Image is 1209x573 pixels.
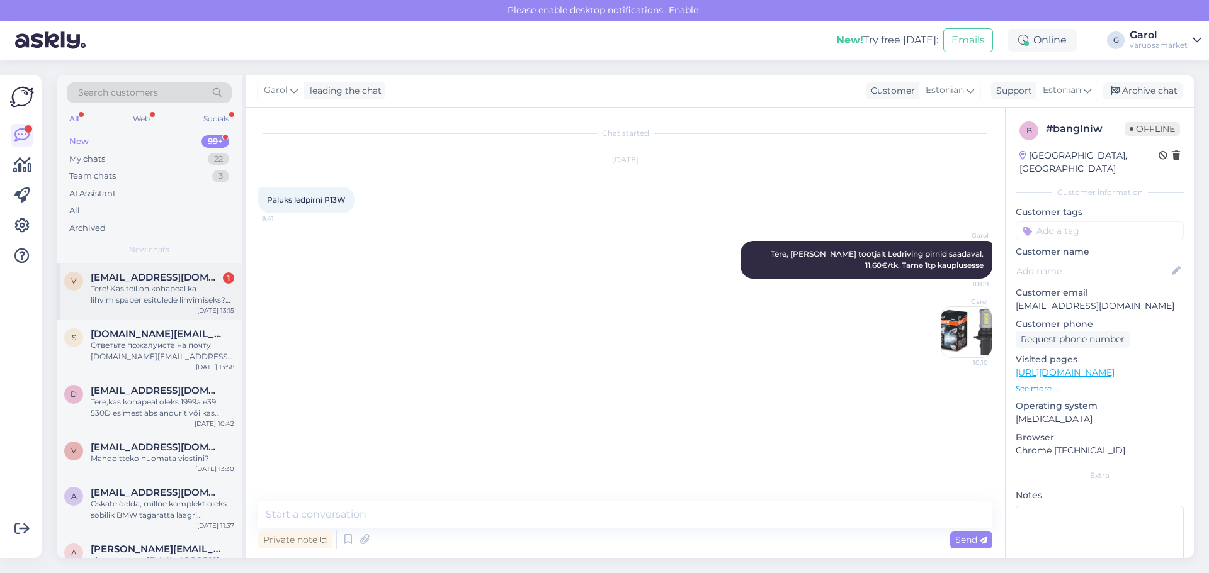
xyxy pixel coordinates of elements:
[258,531,332,548] div: Private note
[1016,399,1184,413] p: Operating system
[305,84,382,97] div: leading the chat
[267,195,346,204] span: Paluks ledpirni P13W
[941,358,988,367] span: 10:10
[71,389,77,399] span: d
[1046,121,1125,136] div: # banglniw
[1016,331,1130,348] div: Request phone number
[91,543,222,555] span: ayuzefovsky@yahoo.com
[72,333,76,342] span: s
[836,34,863,46] b: New!
[195,419,234,428] div: [DATE] 10:42
[1016,353,1184,366] p: Visited pages
[71,548,77,557] span: a
[1016,206,1184,219] p: Customer tags
[836,33,938,48] div: Try free [DATE]:
[69,170,116,182] div: Team chats
[130,111,152,127] div: Web
[91,487,222,498] span: arriba2103@gmail.com
[91,498,234,521] div: Oskate öelda, millne komplekt oleks sobilik BMW tagaratta laagri vahetuseks? Laagri siseläbimõõt ...
[1130,30,1201,50] a: Garolvaruosamarket
[258,128,992,139] div: Chat started
[1016,299,1184,313] p: [EMAIL_ADDRESS][DOMAIN_NAME]
[941,307,992,357] img: Attachment
[129,244,169,255] span: New chats
[1008,29,1077,52] div: Online
[1016,367,1115,378] a: [URL][DOMAIN_NAME]
[69,204,80,217] div: All
[67,111,81,127] div: All
[91,442,222,453] span: vjalkanen@gmail.com
[262,214,309,223] span: 9:41
[1016,444,1184,457] p: Chrome [TECHNICAL_ID]
[1016,245,1184,259] p: Customer name
[197,521,234,530] div: [DATE] 11:37
[91,453,234,464] div: Mahdoitteko huomata viestini?
[258,154,992,165] div: [DATE]
[91,340,234,362] div: Ответьте пожалуйста на почту [DOMAIN_NAME][EMAIL_ADDRESS][DOMAIN_NAME]
[71,491,77,501] span: a
[223,272,234,284] div: 1
[1043,84,1081,97] span: Estonian
[1016,470,1184,481] div: Extra
[1019,149,1159,175] div: [GEOGRAPHIC_DATA], [GEOGRAPHIC_DATA]
[1107,31,1125,49] div: G
[1130,30,1188,40] div: Garol
[91,272,222,283] span: vlad486@hotmail.com
[665,4,702,16] span: Enable
[926,84,964,97] span: Estonian
[196,362,234,372] div: [DATE] 13:58
[1016,264,1169,278] input: Add name
[1016,383,1184,394] p: See more ...
[69,153,105,165] div: My chats
[69,135,89,148] div: New
[866,84,915,97] div: Customer
[195,464,234,474] div: [DATE] 13:30
[941,279,989,289] span: 10:09
[10,85,34,109] img: Askly Logo
[1016,286,1184,299] p: Customer email
[264,84,288,97] span: Garol
[943,28,993,52] button: Emails
[69,187,116,200] div: AI Assistant
[201,135,229,148] div: 99+
[91,385,222,396] span: danielmarkultcak61@gmail.com
[91,283,234,306] div: Tere! Kas teil on kohapeal ka lihvimispaber esitulede lihvimiseks? Näiteks p800, p1600 p3600 suurus.
[197,306,234,315] div: [DATE] 13:15
[69,222,106,235] div: Archived
[941,231,989,240] span: Garol
[208,153,229,165] div: 22
[955,534,987,545] span: Send
[771,249,985,270] span: Tere, [PERSON_NAME] tootjalt Ledriving pirnid saadaval. 11,60€/tk. Tarne 1tp kauplusesse
[1016,413,1184,426] p: [MEDICAL_DATA]
[1016,489,1184,502] p: Notes
[201,111,232,127] div: Socials
[91,396,234,419] div: Tere,kas kohapeal oleks 1999a e39 530D esimest abs andurit või kas oleks võimalik tellida tänaseks?
[941,297,988,306] span: Garol
[1026,126,1032,135] span: b
[1016,187,1184,198] div: Customer information
[1130,40,1188,50] div: varuosamarket
[1125,122,1180,136] span: Offline
[1016,431,1184,444] p: Browser
[1016,318,1184,331] p: Customer phone
[1016,221,1184,240] input: Add a tag
[91,328,222,340] span: savkor.auto@gmail.com
[991,84,1032,97] div: Support
[78,86,158,99] span: Search customers
[71,446,76,455] span: v
[71,276,76,286] span: v
[212,170,229,182] div: 3
[1103,82,1183,99] div: Archive chat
